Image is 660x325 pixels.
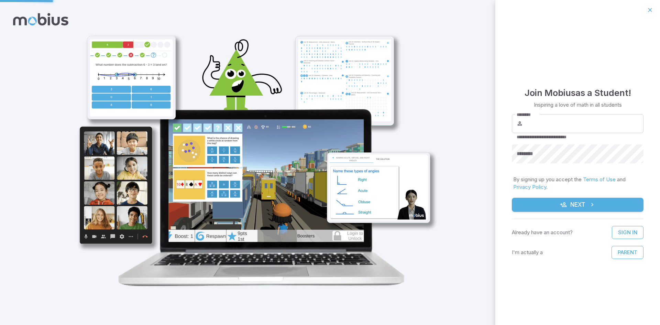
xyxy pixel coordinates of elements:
h4: Join Mobius as a Student ! [525,86,631,100]
button: Next [512,198,643,212]
a: Sign In [612,226,643,239]
p: By signing up you accept the and . [513,176,642,191]
a: Terms of Use [583,176,616,183]
p: I'm actually a [512,249,543,256]
a: Privacy Policy [513,184,546,190]
button: Parent [612,246,643,259]
p: Already have an account? [512,229,573,236]
p: Inspiring a love of math in all students [534,101,622,109]
img: student_1-illustration [63,30,443,293]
